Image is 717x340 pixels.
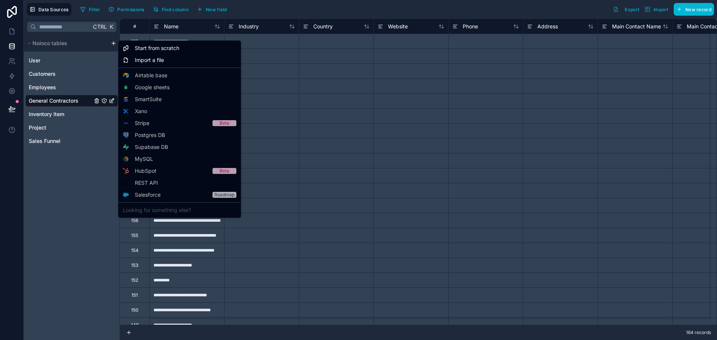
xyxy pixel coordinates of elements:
[135,179,158,187] span: REST API
[135,44,179,52] span: Start from scratch
[123,72,129,78] img: Airtable logo
[123,108,129,114] img: Xano logo
[214,192,235,198] div: Roadmap
[135,191,161,199] span: Salesforce
[123,96,129,102] img: SmartSuite
[123,120,129,126] img: Stripe logo
[220,120,229,126] div: Beta
[123,132,129,138] img: Postgres logo
[135,131,165,139] span: Postgres DB
[135,107,147,115] span: Xano
[220,168,229,174] div: Beta
[135,96,162,103] span: SmartSuite
[135,56,164,64] span: Import a file
[123,85,129,90] img: Google sheets logo
[135,155,153,163] span: MySQL
[123,156,129,162] img: MySQL logo
[135,84,170,91] span: Google sheets
[123,144,129,150] img: Supabase logo
[120,204,239,216] div: Looking for something else?
[135,143,168,151] span: Supabase DB
[123,168,128,174] img: HubSpot logo
[123,180,129,186] img: API icon
[135,72,167,79] span: Airtable base
[135,119,149,127] span: Stripe
[123,193,129,197] img: Salesforce
[135,167,156,175] span: HubSpot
